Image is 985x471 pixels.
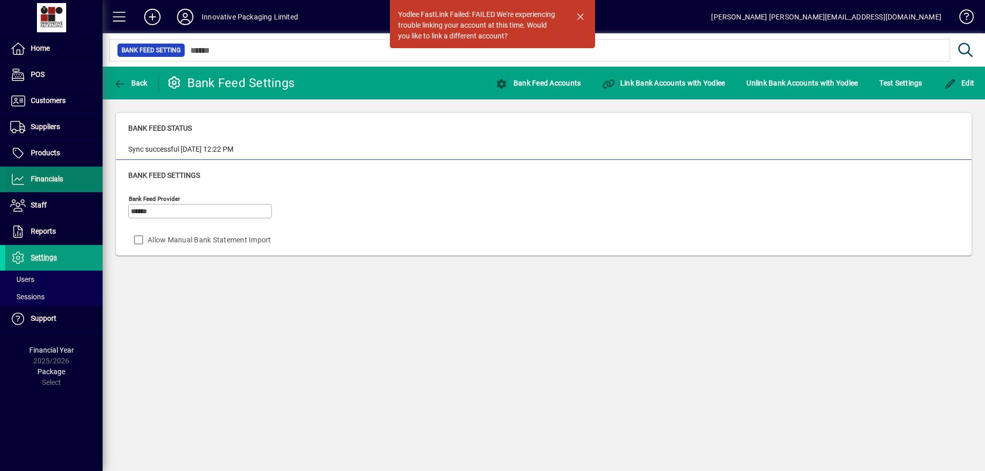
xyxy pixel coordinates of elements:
button: Add [136,8,169,26]
span: Test Settings [879,75,922,91]
a: Users [5,271,103,288]
span: Products [31,149,60,157]
span: Package [37,367,65,376]
div: Bank Feed Settings [167,75,295,91]
a: Products [5,140,103,166]
span: Link Bank Accounts with Yodlee [602,79,725,87]
a: POS [5,62,103,88]
span: POS [31,70,45,78]
button: Profile [169,8,202,26]
span: Settings [31,253,57,261]
mat-label: Bank Feed Provider [129,195,180,202]
a: Customers [5,88,103,114]
span: Bank Feed Setting [122,45,181,55]
span: Financial Year [29,346,74,354]
a: Suppliers [5,114,103,140]
a: Home [5,36,103,62]
span: Edit [944,79,975,87]
div: Innovative Packaging Limited [202,9,298,25]
button: Bank Feed Accounts [493,74,583,92]
div: Sync successful [DATE] 12:22 PM [128,144,233,155]
a: Support [5,306,103,332]
span: Bank Feed Status [128,124,192,132]
span: Sessions [10,293,45,301]
a: Sessions [5,288,103,305]
button: Back [111,74,150,92]
button: Unlink Bank Accounts with Yodlee [744,74,860,92]
span: Unlink Bank Accounts with Yodlee [746,75,858,91]
span: Bank Feed Settings [128,171,200,179]
span: Support [31,314,56,322]
button: Test Settings [877,74,924,92]
span: Back [113,79,148,87]
span: Reports [31,227,56,235]
span: Customers [31,96,66,105]
span: Bank Feed Accounts [496,79,581,87]
span: Financials [31,175,63,183]
div: [PERSON_NAME] [PERSON_NAME][EMAIL_ADDRESS][DOMAIN_NAME] [711,9,941,25]
span: Home [31,44,50,52]
span: Staff [31,201,47,209]
button: Link Bank Accounts with Yodlee [600,74,727,92]
a: Financials [5,167,103,192]
a: Knowledge Base [952,2,972,35]
span: Users [10,275,34,283]
span: Suppliers [31,122,60,131]
a: Staff [5,193,103,218]
button: Edit [941,74,977,92]
app-page-header-button: Back [103,74,159,92]
a: Reports [5,219,103,244]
